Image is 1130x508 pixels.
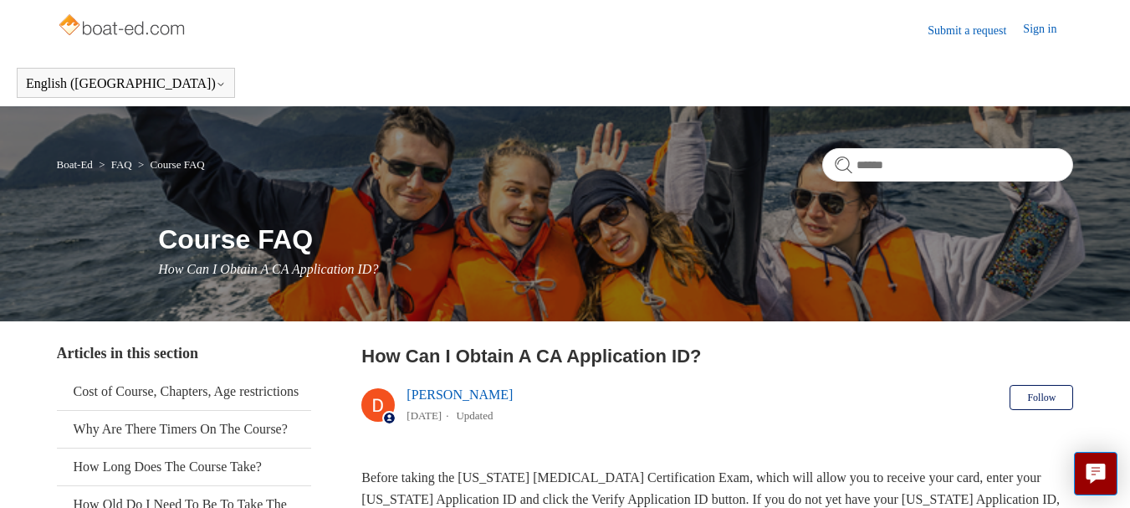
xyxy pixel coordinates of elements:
[361,342,1073,370] h2: How Can I Obtain A CA Application ID?
[57,158,96,171] li: Boat-Ed
[928,22,1023,39] a: Submit a request
[135,158,205,171] li: Course FAQ
[57,345,198,362] span: Articles in this section
[95,158,135,171] li: FAQ
[57,158,93,171] a: Boat-Ed
[1074,452,1117,495] button: Live chat
[26,76,226,91] button: English ([GEOGRAPHIC_DATA])
[1010,385,1073,410] button: Follow Article
[1023,20,1073,40] a: Sign in
[456,409,493,422] li: Updated
[406,387,513,402] a: [PERSON_NAME]
[822,148,1073,182] input: Search
[57,10,190,44] img: Boat-Ed Help Center home page
[57,411,311,448] a: Why Are There Timers On The Course?
[406,409,442,422] time: 03/01/2024, 13:15
[158,262,378,276] span: How Can I Obtain A CA Application ID?
[111,158,132,171] a: FAQ
[57,373,311,410] a: Cost of Course, Chapters, Age restrictions
[158,219,1073,259] h1: Course FAQ
[57,449,311,485] a: How Long Does The Course Take?
[151,158,205,171] a: Course FAQ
